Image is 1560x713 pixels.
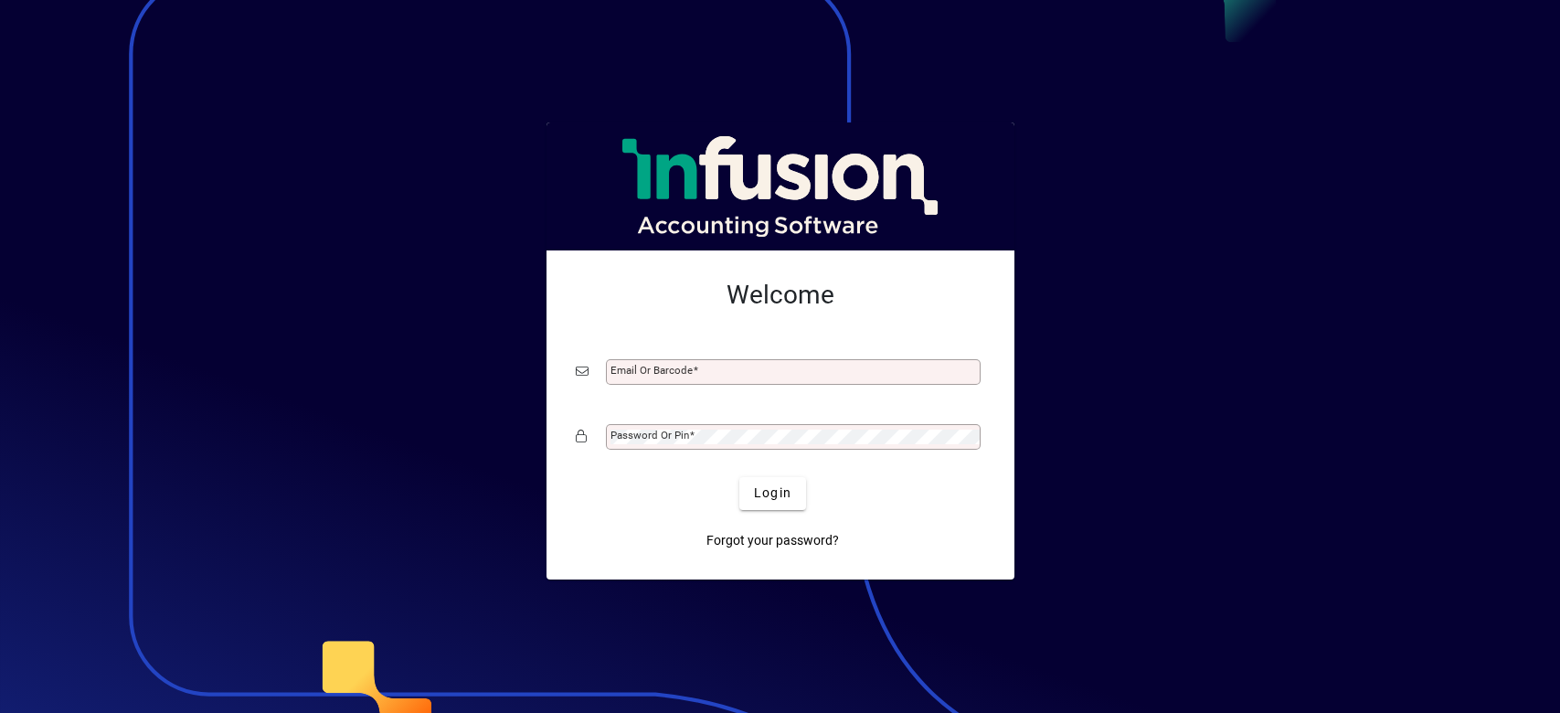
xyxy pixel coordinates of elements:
a: Forgot your password? [699,525,846,558]
mat-label: Password or Pin [610,429,689,442]
span: Forgot your password? [706,531,839,550]
mat-label: Email or Barcode [610,364,693,377]
span: Login [754,484,791,503]
h2: Welcome [576,280,985,311]
button: Login [739,477,806,510]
